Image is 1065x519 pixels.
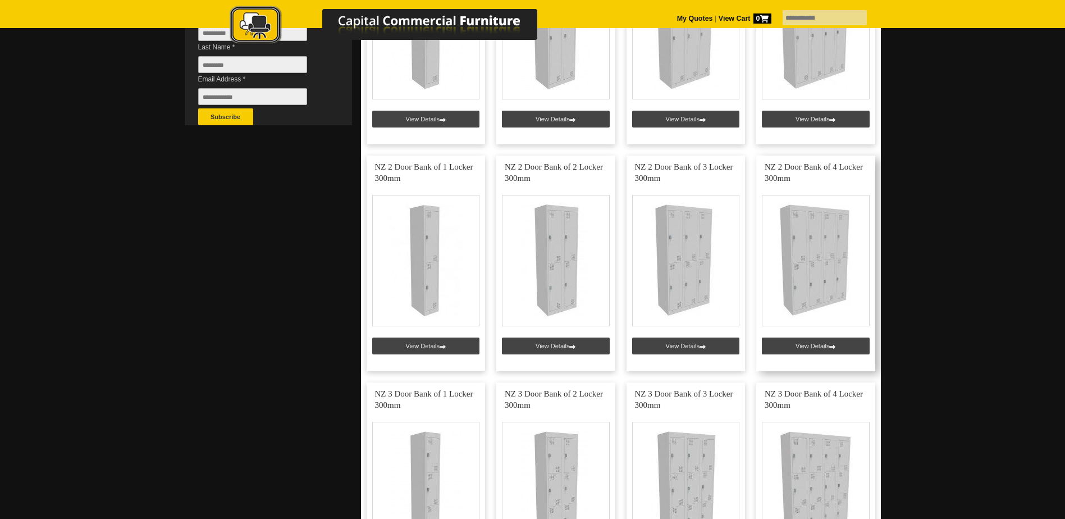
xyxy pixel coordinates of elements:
input: First Name * [198,24,307,41]
span: Email Address * [198,74,324,85]
a: View Cart0 [716,15,771,22]
strong: View Cart [719,15,771,22]
a: Capital Commercial Furniture Logo [199,6,592,50]
span: 0 [753,13,771,24]
span: Last Name * [198,42,324,53]
button: Subscribe [198,108,253,125]
input: Email Address * [198,88,307,105]
a: My Quotes [677,15,713,22]
input: Last Name * [198,56,307,73]
img: Capital Commercial Furniture Logo [199,6,592,47]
